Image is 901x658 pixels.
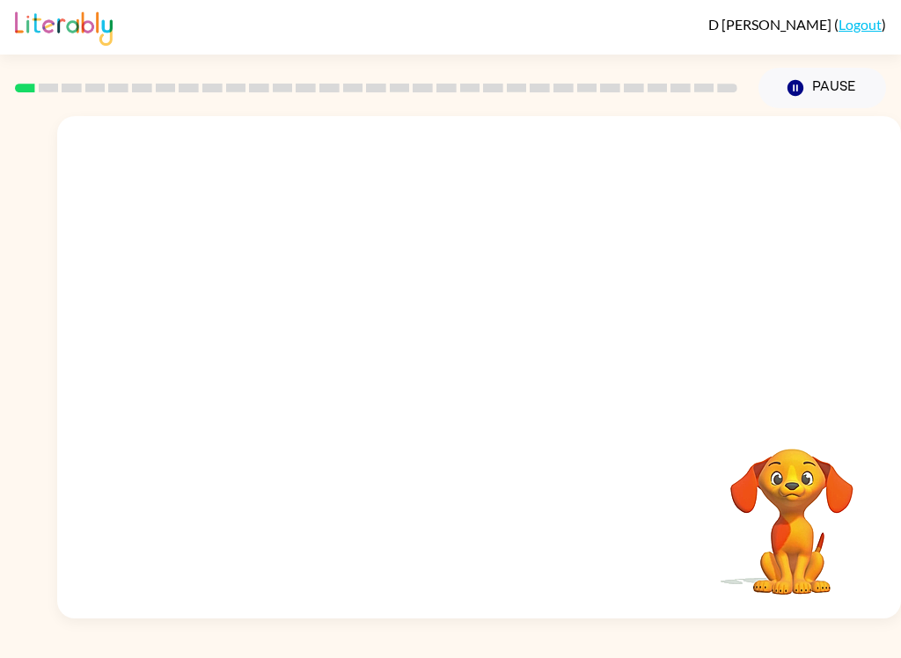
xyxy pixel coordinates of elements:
[708,16,834,33] span: D [PERSON_NAME]
[704,421,880,597] video: Your browser must support playing .mp4 files to use Literably. Please try using another browser.
[708,16,886,33] div: ( )
[15,7,113,46] img: Literably
[839,16,882,33] a: Logout
[758,68,886,108] button: Pause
